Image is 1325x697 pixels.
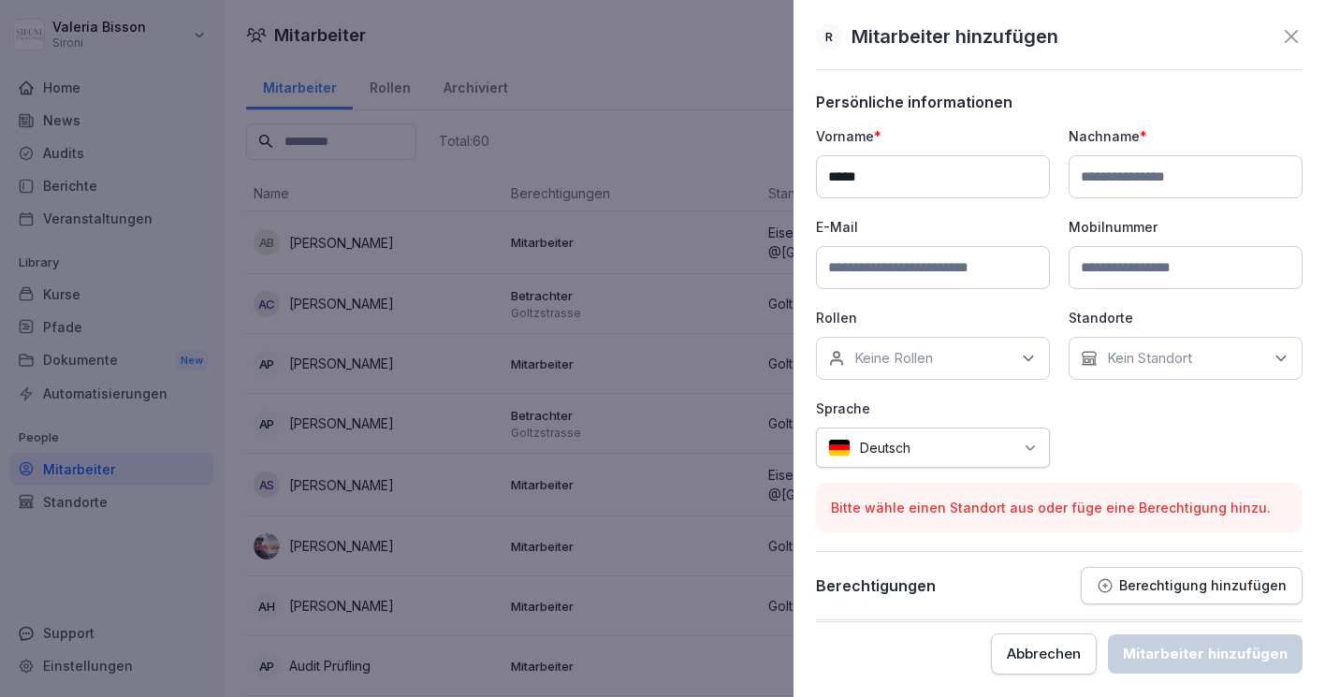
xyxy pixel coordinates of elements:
[1069,217,1303,237] p: Mobilnummer
[1069,126,1303,146] p: Nachname
[816,93,1303,111] p: Persönliche informationen
[828,439,851,457] img: de.svg
[816,576,936,595] p: Berechtigungen
[1107,349,1192,368] p: Kein Standort
[1081,567,1303,604] button: Berechtigung hinzufügen
[831,498,1288,517] p: Bitte wähle einen Standort aus oder füge eine Berechtigung hinzu.
[1007,644,1081,664] div: Abbrechen
[816,217,1050,237] p: E-Mail
[816,126,1050,146] p: Vorname
[1108,634,1303,674] button: Mitarbeiter hinzufügen
[852,22,1058,51] p: Mitarbeiter hinzufügen
[816,23,842,50] div: R
[1119,578,1287,593] p: Berechtigung hinzufügen
[854,349,933,368] p: Keine Rollen
[991,633,1097,675] button: Abbrechen
[1123,644,1288,664] div: Mitarbeiter hinzufügen
[816,428,1050,468] div: Deutsch
[816,399,1050,418] p: Sprache
[1069,308,1303,327] p: Standorte
[816,308,1050,327] p: Rollen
